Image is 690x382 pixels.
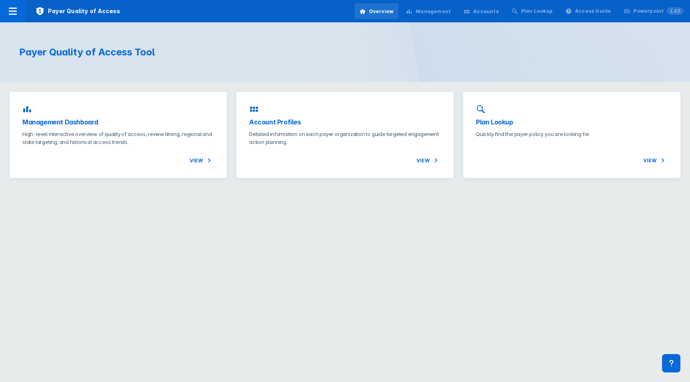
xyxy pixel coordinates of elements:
a: Management DashboardHigh-level interactive overview of quality of access, review timing, regional... [10,92,227,178]
div: Overview [369,8,394,15]
h3: Plan Lookup [476,117,668,127]
a: Management [401,3,456,19]
span: View [190,156,214,165]
h3: Management Dashboard [22,117,214,127]
p: High-level interactive overview of quality of access, review timing, regional and state targeting... [22,130,214,146]
h1: Payer Quality of Access Tool [19,46,335,58]
a: Overview [355,3,399,19]
p: Detailed information on each payer organization to guide targeted engagement action planning. [249,130,441,146]
a: Accounts [459,3,504,19]
div: Accounts [473,8,499,15]
div: Contact Support [662,354,680,372]
div: Powerpoint [633,8,684,15]
h3: Account Profiles [249,117,441,127]
div: Management [416,8,451,15]
span: View [416,156,441,165]
div: Plan Lookup [521,8,553,15]
div: Access Guide [575,8,611,15]
p: Quickly find the payer policy you are looking for. [476,130,668,138]
a: Account ProfilesDetailed information on each payer organization to guide targeted engagement acti... [236,92,454,178]
span: View [643,156,668,165]
span: 143 [667,7,684,15]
